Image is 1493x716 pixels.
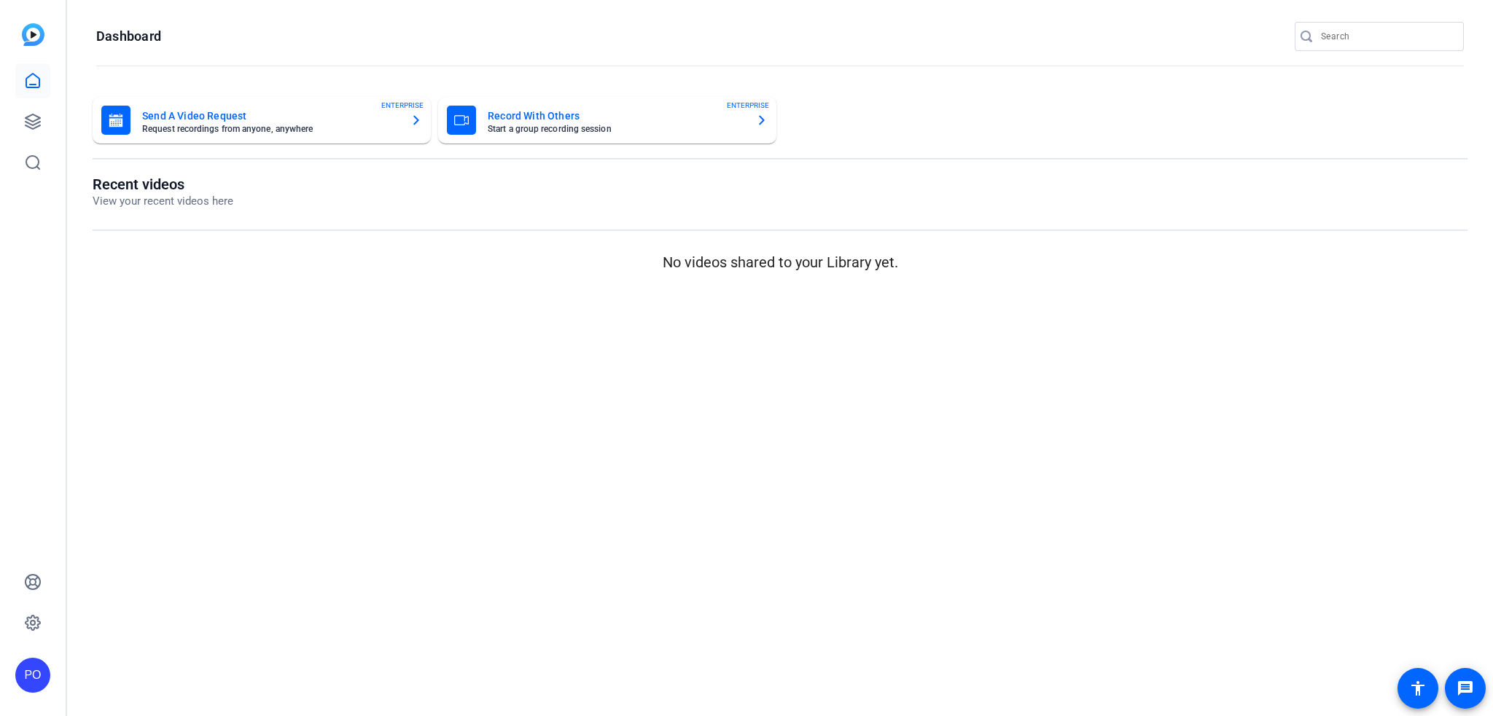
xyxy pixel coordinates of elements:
span: ENTERPRISE [727,100,769,111]
mat-card-subtitle: Request recordings from anyone, anywhere [142,125,399,133]
mat-icon: message [1457,680,1474,697]
span: ENTERPRISE [381,100,424,111]
mat-card-title: Record With Others [488,107,744,125]
div: PO [15,658,50,693]
mat-icon: accessibility [1409,680,1427,697]
button: Send A Video RequestRequest recordings from anyone, anywhereENTERPRISE [93,97,431,143]
p: View your recent videos here [93,193,233,210]
mat-card-title: Send A Video Request [142,107,399,125]
h1: Dashboard [96,28,161,45]
h1: Recent videos [93,176,233,193]
img: blue-gradient.svg [22,23,44,46]
mat-card-subtitle: Start a group recording session [488,125,744,133]
button: Record With OthersStart a group recording sessionENTERPRISE [438,97,776,143]
p: No videos shared to your Library yet. [93,251,1467,273]
input: Search [1321,28,1452,45]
